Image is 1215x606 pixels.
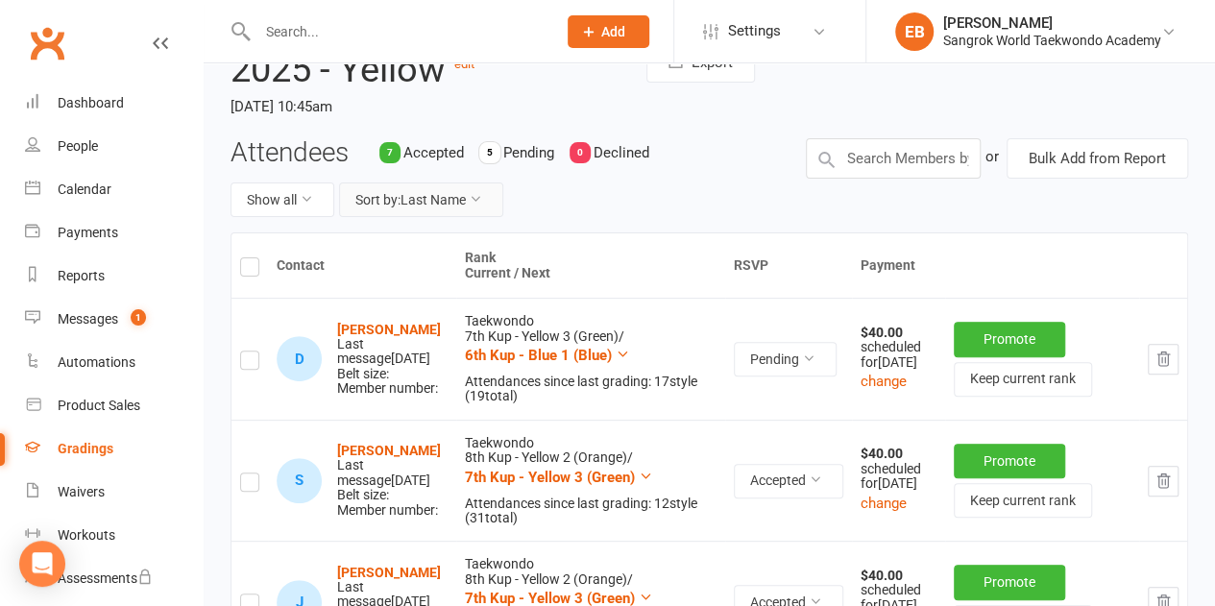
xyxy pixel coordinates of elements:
div: or [985,138,999,175]
div: Sangrok World Taekwondo Academy [943,32,1161,49]
div: Last message [DATE] [337,337,448,367]
button: Add [568,15,649,48]
a: Reports [25,255,203,298]
span: 7th Kup - Yellow 3 (Green) [465,469,635,486]
div: 5 [479,142,500,163]
a: Dashboard [25,82,203,125]
div: Last message [DATE] [337,458,448,488]
div: Product Sales [58,398,140,413]
a: Clubworx [23,19,71,67]
div: Reports [58,268,105,283]
div: Gradings [58,441,113,456]
button: Keep current rank [954,362,1092,397]
span: 6th Kup - Blue 1 (Blue) [465,347,612,364]
button: Promote [954,565,1065,599]
a: [PERSON_NAME] [337,443,441,458]
span: Pending [503,144,554,161]
button: Promote [954,322,1065,356]
div: Calendar [58,182,111,197]
button: Show all [231,182,334,217]
strong: $40.00 [861,446,903,461]
div: scheduled for [DATE] [861,326,936,370]
strong: $40.00 [861,325,903,340]
div: Simon Chan [277,458,322,503]
button: Bulk Add from Report [1007,138,1188,179]
button: Pending [734,342,837,376]
a: Gradings [25,427,203,471]
button: change [861,492,907,515]
span: Declined [594,144,649,161]
a: Assessments [25,557,203,600]
div: 0 [570,142,591,163]
button: 7th Kup - Yellow 3 (Green) [465,466,653,489]
button: 6th Kup - Blue 1 (Blue) [465,344,630,367]
th: RSVP [725,233,852,298]
div: [PERSON_NAME] [943,14,1161,32]
div: Dashboard [58,95,124,110]
th: Payment [852,233,1187,298]
div: Belt size: Member number: [337,444,448,518]
div: Waivers [58,484,105,499]
a: [PERSON_NAME] [337,322,441,337]
span: Add [601,24,625,39]
button: Accepted [734,464,843,498]
span: 1 [131,309,146,326]
div: Dannielle Abou-Takka [277,336,322,381]
a: Automations [25,341,203,384]
a: Messages 1 [25,298,203,341]
a: Workouts [25,514,203,557]
input: Search... [252,18,543,45]
time: [DATE] 10:45am [231,90,613,123]
strong: $40.00 [861,568,903,583]
a: Payments [25,211,203,255]
h3: Attendees [231,138,349,168]
div: scheduled for [DATE] [861,447,936,491]
th: Contact [268,233,456,298]
div: EB [895,12,934,51]
div: Open Intercom Messenger [19,541,65,587]
div: 7 [379,142,401,163]
th: Rank Current / Next [456,233,725,298]
span: Accepted [403,144,464,161]
a: [PERSON_NAME] [337,565,441,580]
h2: September Grading 2025 - Yellow [231,2,613,89]
div: Attendances since last grading: 17 style ( 19 total) [465,375,717,404]
div: Messages [58,311,118,327]
button: Keep current rank [954,483,1092,518]
div: Payments [58,225,118,240]
button: Sort by:Last Name [339,182,503,217]
a: Calendar [25,168,203,211]
a: People [25,125,203,168]
button: Promote [954,444,1065,478]
a: edit [454,57,474,71]
div: Workouts [58,527,115,543]
div: Belt size: Member number: [337,323,448,397]
td: Taekwondo 8th Kup - Yellow 2 (Orange) / [456,420,725,542]
a: Product Sales [25,384,203,427]
div: Automations [58,354,135,370]
div: Attendances since last grading: 12 style ( 31 total) [465,497,717,526]
input: Search Members by name [806,138,981,179]
div: People [58,138,98,154]
a: Waivers [25,471,203,514]
button: change [861,370,907,393]
div: Assessments [58,570,153,586]
td: Taekwondo 7th Kup - Yellow 3 (Green) / [456,298,725,420]
span: Settings [728,10,781,53]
